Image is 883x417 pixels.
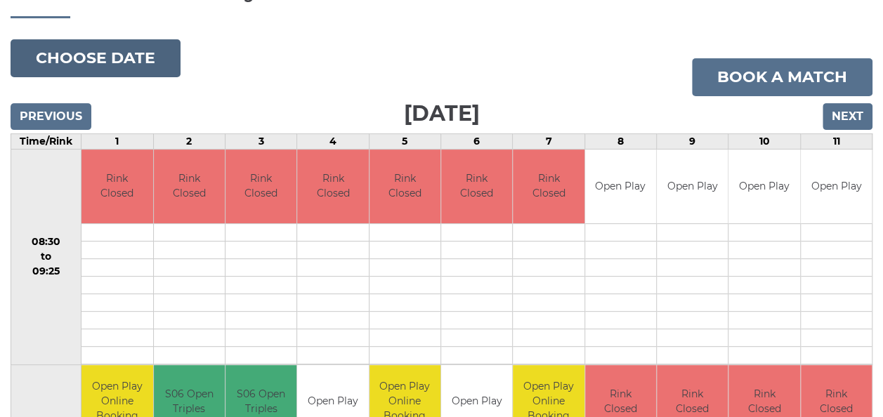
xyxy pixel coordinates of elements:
td: Open Play [657,150,728,223]
td: Rink Closed [225,150,296,223]
td: 08:30 to 09:25 [11,150,81,365]
td: 11 [800,134,872,150]
td: Rink Closed [154,150,225,223]
a: Book a match [692,58,872,96]
button: Choose date [11,39,181,77]
td: 5 [369,134,440,150]
td: Time/Rink [11,134,81,150]
td: 3 [225,134,296,150]
td: 6 [440,134,512,150]
td: Open Play [585,150,656,223]
td: 8 [584,134,656,150]
td: 10 [728,134,800,150]
input: Next [823,103,872,130]
td: Rink Closed [297,150,368,223]
td: Rink Closed [81,150,152,223]
input: Previous [11,103,91,130]
td: Open Play [728,150,799,223]
td: 7 [513,134,584,150]
td: Rink Closed [513,150,584,223]
td: Rink Closed [441,150,512,223]
td: 1 [81,134,153,150]
td: Rink Closed [369,150,440,223]
td: 4 [297,134,369,150]
td: 9 [656,134,728,150]
td: 2 [153,134,225,150]
td: Open Play [801,150,872,223]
